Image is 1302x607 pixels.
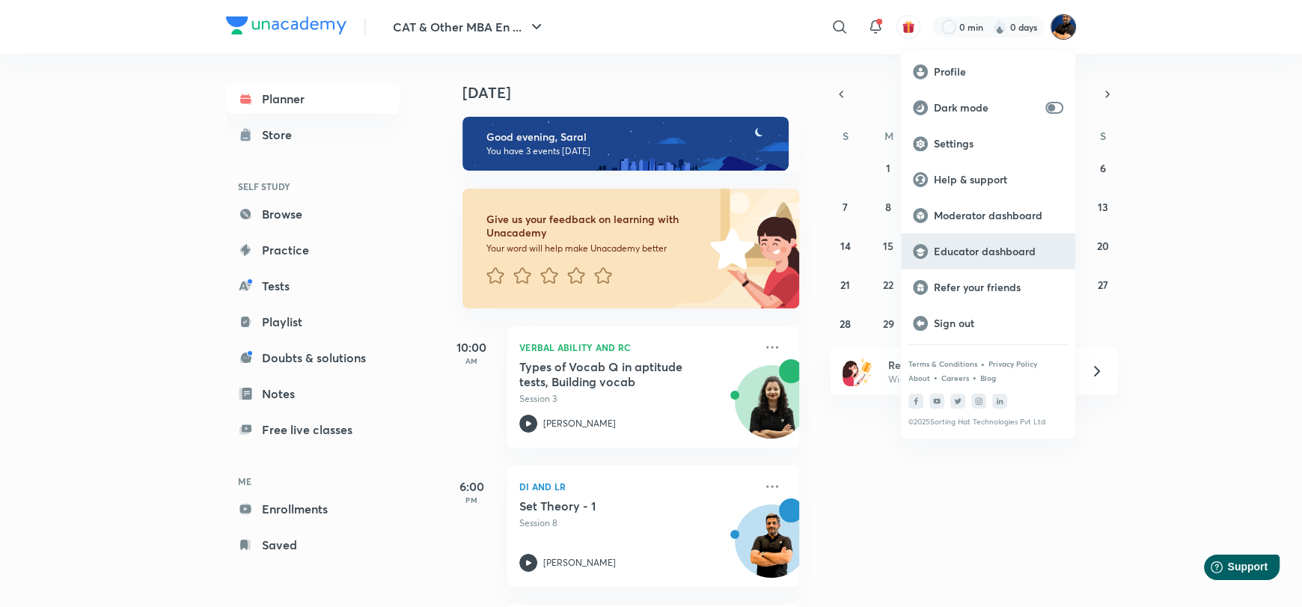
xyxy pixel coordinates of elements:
p: Moderator dashboard [934,209,1063,222]
a: Educator dashboard [901,234,1075,269]
p: © 2025 Sorting Hat Technologies Pvt Ltd [908,418,1068,427]
a: Blog [980,373,996,382]
a: Privacy Policy [988,359,1037,368]
a: Refer your friends [901,269,1075,305]
div: • [933,370,938,384]
iframe: Help widget launcher [1169,549,1286,591]
p: Help & support [934,173,1063,186]
p: Sign out [934,317,1063,330]
p: Educator dashboard [934,245,1063,258]
p: Refer your friends [934,281,1063,294]
a: Terms & Conditions [908,359,977,368]
a: About [908,373,930,382]
div: • [980,357,985,370]
a: Careers [941,373,969,382]
a: Settings [901,126,1075,162]
p: Dark mode [934,101,1039,115]
a: Moderator dashboard [901,198,1075,234]
a: Profile [901,54,1075,90]
div: • [972,370,977,384]
p: Profile [934,65,1063,79]
p: Settings [934,137,1063,150]
a: Help & support [901,162,1075,198]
